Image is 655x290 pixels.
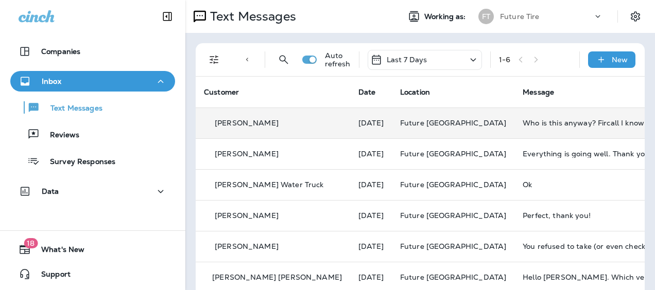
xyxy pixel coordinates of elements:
p: [PERSON_NAME] [215,119,279,127]
p: Text Messages [206,9,296,24]
span: Customer [204,87,239,97]
p: Future Tire [500,12,540,21]
span: Future [GEOGRAPHIC_DATA] [400,211,506,220]
span: Future [GEOGRAPHIC_DATA] [400,273,506,282]
button: Support [10,264,175,284]
span: Future [GEOGRAPHIC_DATA] [400,180,506,189]
span: Future [GEOGRAPHIC_DATA] [400,149,506,158]
button: Filters [204,49,225,70]
button: Reviews [10,123,175,145]
button: Collapse Sidebar [153,6,182,27]
p: Sep 19, 2025 10:36 AM [358,211,384,220]
p: [PERSON_NAME] [215,150,279,158]
p: Last 7 Days [387,56,427,64]
button: Text Messages [10,97,175,118]
button: 18What's New [10,239,175,260]
button: Companies [10,41,175,62]
span: Location [400,87,430,97]
span: 18 [24,238,38,248]
p: Text Messages [40,104,102,114]
span: Future [GEOGRAPHIC_DATA] [400,118,506,128]
p: [PERSON_NAME] [PERSON_NAME] [212,273,342,281]
button: Data [10,181,175,202]
p: Sep 23, 2025 08:25 AM [358,150,384,158]
p: Auto refresh [325,51,351,68]
p: Sep 23, 2025 03:07 PM [358,119,384,127]
p: [PERSON_NAME] [215,211,279,220]
p: Reviews [40,131,79,140]
p: Survey Responses [40,157,115,167]
span: Support [31,270,71,282]
p: New [612,56,628,64]
span: What's New [31,245,84,258]
p: Sep 20, 2025 04:20 PM [358,180,384,189]
button: Settings [626,7,645,26]
button: Survey Responses [10,150,175,172]
span: Message [523,87,554,97]
p: Companies [41,47,80,56]
p: Inbox [42,77,61,85]
p: [PERSON_NAME] Water Truck [215,180,324,189]
button: Search Messages [273,49,294,70]
p: Data [42,187,59,195]
p: [PERSON_NAME] [215,242,279,250]
span: Date [358,87,376,97]
span: Future [GEOGRAPHIC_DATA] [400,242,506,251]
button: Inbox [10,71,175,92]
p: Sep 17, 2025 10:23 AM [358,242,384,250]
div: FT [478,9,494,24]
div: 1 - 6 [499,56,510,64]
span: Working as: [424,12,468,21]
p: Sep 17, 2025 10:04 AM [358,273,384,281]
